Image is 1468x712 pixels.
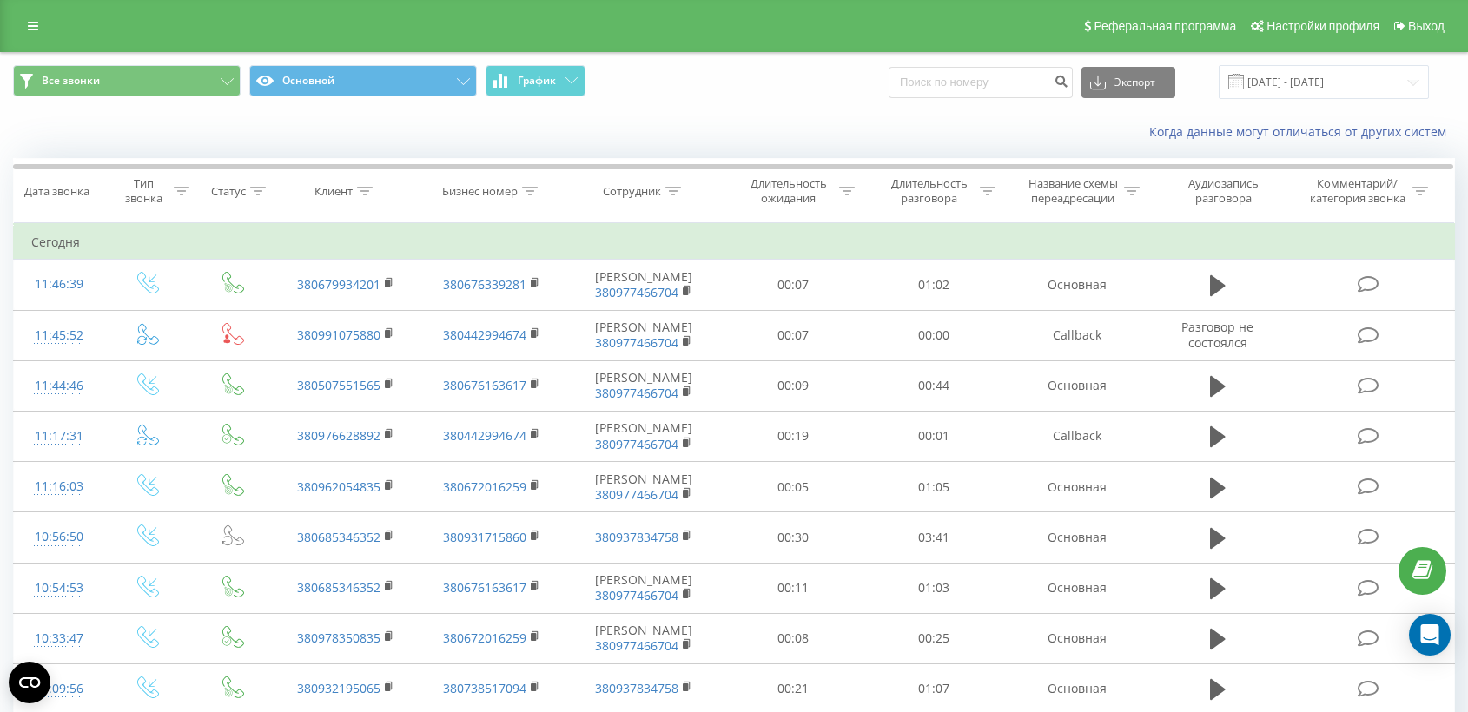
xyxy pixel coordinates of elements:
[863,310,1004,360] td: 00:00
[565,310,722,360] td: [PERSON_NAME]
[723,260,863,310] td: 00:07
[565,613,722,663] td: [PERSON_NAME]
[443,427,526,444] a: 380442994674
[443,680,526,696] a: 380738517094
[723,462,863,512] td: 00:05
[595,529,678,545] a: 380937834758
[297,478,380,495] a: 380962054835
[595,334,678,351] a: 380977466704
[863,613,1004,663] td: 00:25
[31,319,86,353] div: 11:45:52
[24,184,89,199] div: Дата звонка
[1081,67,1175,98] button: Экспорт
[42,74,100,88] span: Все звонки
[1027,176,1120,206] div: Название схемы переадресации
[1004,360,1150,411] td: Основная
[31,369,86,403] div: 11:44:46
[297,680,380,696] a: 380932195065
[565,462,722,512] td: [PERSON_NAME]
[595,385,678,401] a: 380977466704
[442,184,518,199] div: Бизнес номер
[565,563,722,613] td: [PERSON_NAME]
[14,225,1455,260] td: Сегодня
[31,672,86,706] div: 10:09:56
[443,276,526,293] a: 380676339281
[211,184,246,199] div: Статус
[565,411,722,461] td: [PERSON_NAME]
[595,436,678,452] a: 380977466704
[1409,614,1451,656] div: Open Intercom Messenger
[297,529,380,545] a: 380685346352
[863,462,1004,512] td: 01:05
[883,176,975,206] div: Длительность разговора
[723,512,863,563] td: 00:30
[565,360,722,411] td: [PERSON_NAME]
[31,419,86,453] div: 11:17:31
[1149,123,1455,140] a: Когда данные могут отличаться от других систем
[249,65,477,96] button: Основной
[595,587,678,603] a: 380977466704
[1004,512,1150,563] td: Основная
[297,427,380,444] a: 380976628892
[119,176,169,206] div: Тип звонка
[443,478,526,495] a: 380672016259
[1167,176,1280,206] div: Аудиозапись разговора
[443,326,526,343] a: 380442994674
[723,411,863,461] td: 00:19
[1266,19,1379,33] span: Настройки профиля
[889,67,1073,98] input: Поиск по номеру
[603,184,661,199] div: Сотрудник
[1181,319,1253,351] span: Разговор не состоялся
[1408,19,1445,33] span: Выход
[443,377,526,393] a: 380676163617
[1306,176,1408,206] div: Комментарий/категория звонка
[31,520,86,554] div: 10:56:50
[31,267,86,301] div: 11:46:39
[863,360,1004,411] td: 00:44
[13,65,241,96] button: Все звонки
[565,260,722,310] td: [PERSON_NAME]
[723,310,863,360] td: 00:07
[863,563,1004,613] td: 01:03
[443,579,526,596] a: 380676163617
[1004,310,1150,360] td: Callback
[1004,563,1150,613] td: Основная
[863,260,1004,310] td: 01:02
[595,637,678,654] a: 380977466704
[742,176,835,206] div: Длительность ожидания
[863,411,1004,461] td: 00:01
[1004,613,1150,663] td: Основная
[1004,411,1150,461] td: Callback
[314,184,353,199] div: Клиент
[723,613,863,663] td: 00:08
[297,276,380,293] a: 380679934201
[31,470,86,504] div: 11:16:03
[595,486,678,503] a: 380977466704
[1094,19,1236,33] span: Реферальная программа
[297,579,380,596] a: 380685346352
[297,377,380,393] a: 380507551565
[31,571,86,605] div: 10:54:53
[1004,462,1150,512] td: Основная
[9,662,50,703] button: Open CMP widget
[518,75,556,87] span: График
[595,680,678,696] a: 380937834758
[1004,260,1150,310] td: Основная
[443,529,526,545] a: 380931715860
[723,360,863,411] td: 00:09
[31,622,86,656] div: 10:33:47
[595,284,678,300] a: 380977466704
[443,630,526,646] a: 380672016259
[863,512,1004,563] td: 03:41
[297,630,380,646] a: 380978350835
[486,65,585,96] button: График
[723,563,863,613] td: 00:11
[297,326,380,343] a: 380991075880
